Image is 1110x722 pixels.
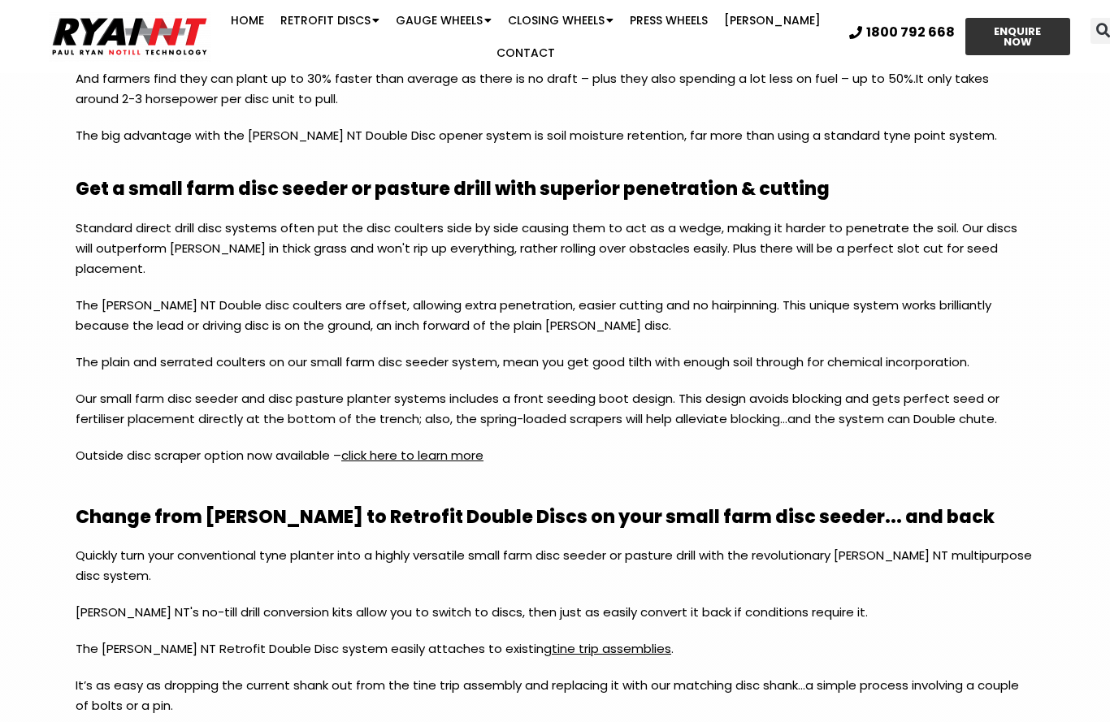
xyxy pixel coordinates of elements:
[388,4,500,37] a: Gauge Wheels
[500,4,622,37] a: Closing Wheels
[76,68,1034,125] p: And farmers find they can plant up to 30% faster than average as there is no draft – plus they al...
[76,445,1034,482] p: Outside disc scraper option now available –
[76,638,1034,675] p: The [PERSON_NAME] NT Retrofit Double Disc system easily attaches to existing .
[76,295,1034,352] p: The [PERSON_NAME] NT Double disc coulters are offset, allowing extra penetration, easier cutting ...
[849,26,955,39] a: 1800 792 668
[76,602,1034,638] p: [PERSON_NAME] NT's no-till drill conversion kits allow you to switch to discs, then just as easil...
[866,26,955,39] span: 1800 792 668
[76,352,1034,388] p: The plain and serrated coulters on our small farm disc seeder system, mean you get good tilth wit...
[49,11,211,62] img: Ryan NT logo
[622,4,716,37] a: Press Wheels
[341,447,483,464] a: click here to learn more
[980,26,1056,47] span: ENQUIRE NOW
[223,4,272,37] a: Home
[76,388,1034,445] p: Our small farm disc seeder and disc pasture planter systems includes a front seeding boot design....
[76,125,1034,153] p: The big advantage with the [PERSON_NAME] NT Double Disc opener system is soil moisture retention,...
[965,18,1070,55] a: ENQUIRE NOW
[215,4,837,69] nav: Menu
[76,70,989,107] span: It only takes around 2-3 horsepower per disc unit to pull.
[716,4,829,37] a: [PERSON_NAME]
[76,506,1034,530] h2: Change from [PERSON_NAME] to Retrofit Double Discs on your small farm disc seeder... and back
[272,4,388,37] a: Retrofit Discs
[552,640,671,657] a: tine trip assemblies
[488,37,563,69] a: Contact
[76,545,1034,602] p: Quickly turn your conventional tyne planter into a highly versatile small farm disc seeder or pas...
[76,218,1034,295] p: Standard direct drill disc systems often put the disc coulters side by side causing them to act a...
[76,178,1034,201] h2: Get a small farm disc seeder or pasture drill with superior penetration & cutting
